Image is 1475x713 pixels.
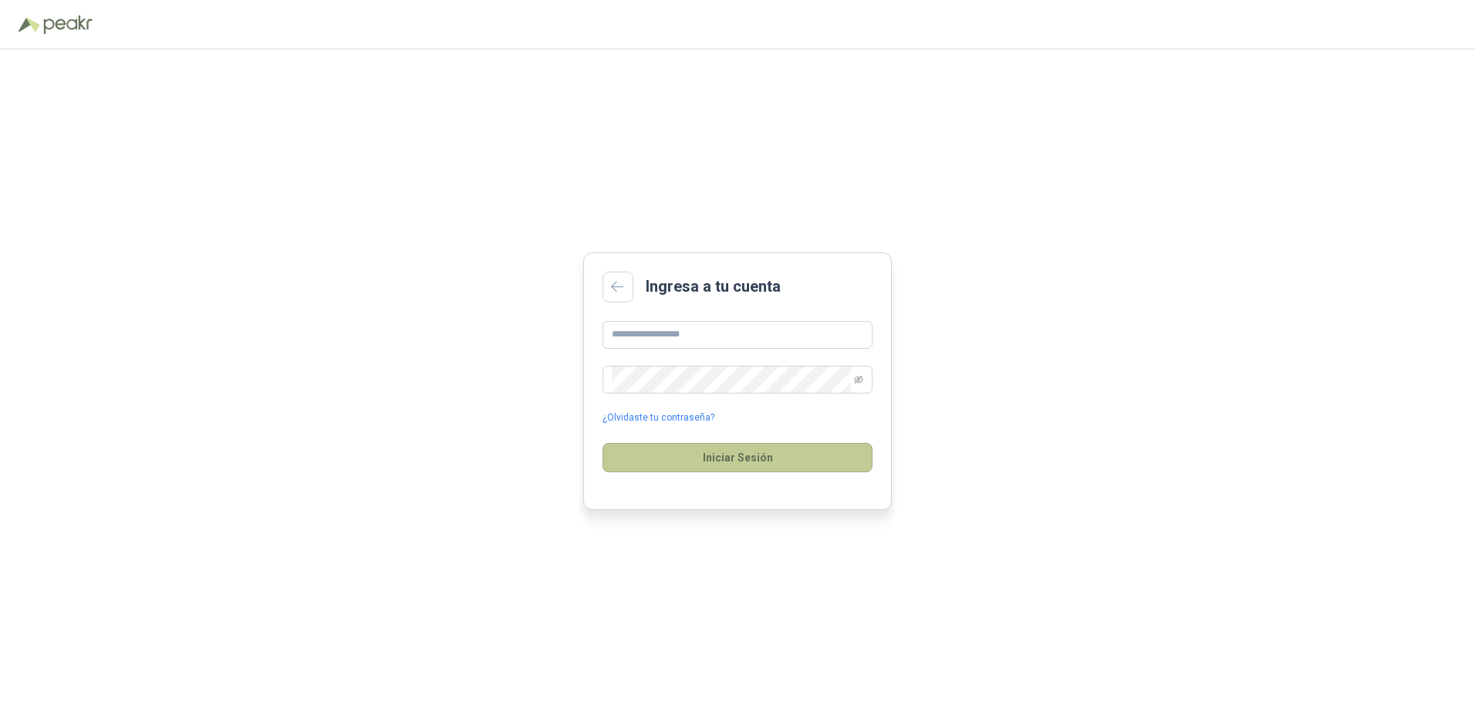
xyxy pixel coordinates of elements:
h2: Ingresa a tu cuenta [646,275,781,299]
img: Peakr [43,15,93,34]
button: Iniciar Sesión [602,443,873,472]
span: eye-invisible [854,375,863,384]
a: ¿Olvidaste tu contraseña? [602,411,714,425]
img: Logo [19,17,40,32]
